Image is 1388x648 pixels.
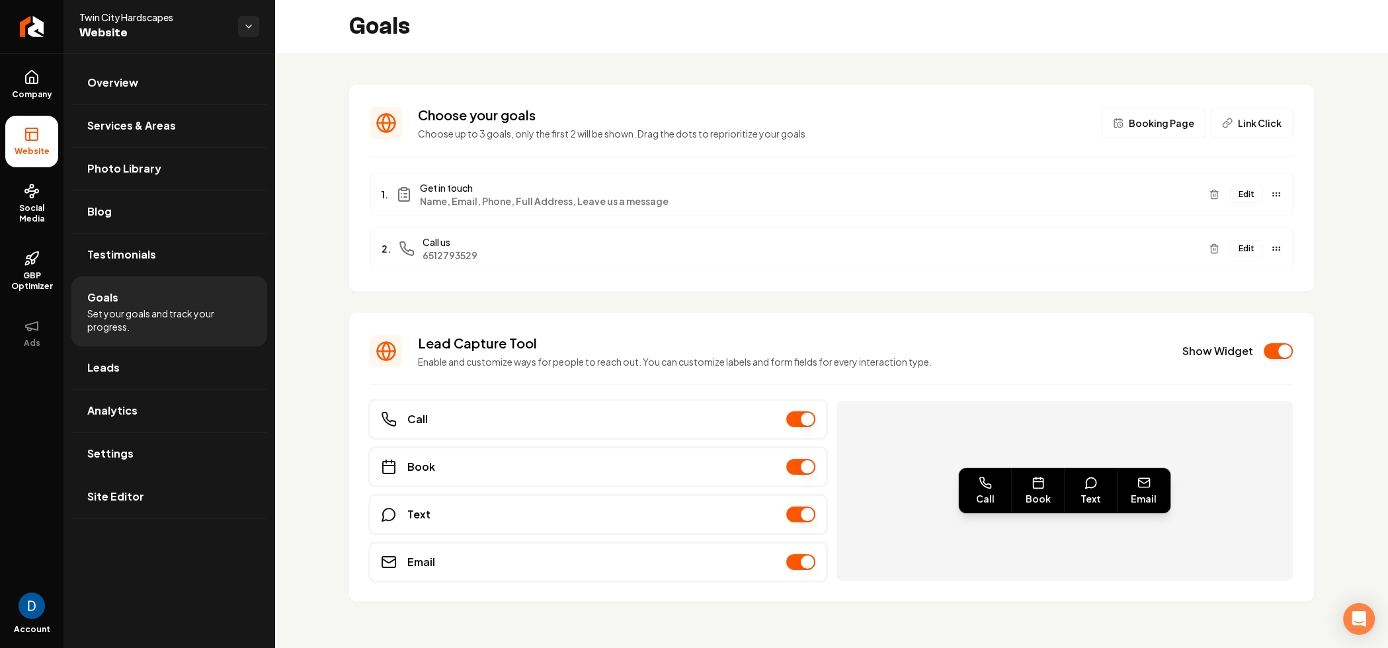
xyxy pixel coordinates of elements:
span: Set your goals and track your progress. [87,307,251,333]
h2: Goals [349,13,410,40]
span: Blog [87,204,112,220]
span: Account [14,624,50,635]
span: Call us [423,235,1198,249]
img: David Rice [19,592,45,619]
li: 1.Get in touchName, Email, Phone, Full Address, Leave us a messageEdit [370,173,1293,216]
a: GBP Optimizer [5,240,58,302]
a: Analytics [71,389,267,432]
span: Text [407,506,430,522]
span: Email [1131,492,1157,505]
button: Edit [1230,240,1263,257]
span: Testimonials [87,247,156,263]
span: Company [7,89,58,100]
span: Call [976,492,995,505]
span: Call [407,411,428,427]
span: Get in touch [420,181,1198,194]
p: Enable and customize ways for people to reach out. You can customize labels and form fields for e... [418,355,1166,368]
span: Leads [87,360,120,376]
a: Social Media [5,173,58,235]
img: Rebolt Logo [20,16,44,37]
span: Book [407,459,435,475]
span: Site Editor [87,489,144,505]
span: 6512793529 [423,249,1198,262]
span: 2. [382,242,391,255]
span: Book [1026,492,1051,505]
span: Analytics [87,403,138,419]
a: Photo Library [71,147,267,190]
span: Text [1081,492,1101,505]
button: Link Click [1211,108,1293,138]
button: Edit [1230,186,1263,203]
span: Goals [87,290,118,305]
span: Services & Areas [87,118,176,134]
a: Site Editor [71,475,267,518]
span: Social Media [5,203,58,224]
button: Booking Page [1102,108,1205,138]
p: Choose up to 3 goals, only the first 2 will be shown. Drag the dots to reprioritize your goals [418,127,1086,140]
a: Company [5,59,58,110]
span: GBP Optimizer [5,270,58,292]
span: Booking Page [1129,116,1194,130]
span: Overview [87,75,138,91]
span: Ads [19,338,46,348]
span: Website [79,24,227,42]
a: Settings [71,432,267,475]
a: Overview [71,61,267,104]
div: Open Intercom Messenger [1343,603,1375,635]
span: Photo Library [87,161,161,177]
a: Testimonials [71,233,267,276]
span: Settings [87,446,134,462]
a: Services & Areas [71,104,267,147]
span: Website [9,146,55,157]
a: Blog [71,190,267,233]
span: 1. [382,188,388,201]
button: Open user button [19,592,45,619]
span: Name, Email, Phone, Full Address, Leave us a message [420,194,1198,208]
a: Leads [71,346,267,389]
h3: Lead Capture Tool [418,334,1166,352]
label: Show Widget [1182,344,1253,358]
span: Twin City Hardscapes [79,11,227,24]
li: 2.Call us6512793529Edit [370,227,1293,270]
button: Ads [5,307,58,359]
span: Link Click [1238,116,1282,130]
span: Email [407,554,435,570]
h3: Choose your goals [418,106,1086,124]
